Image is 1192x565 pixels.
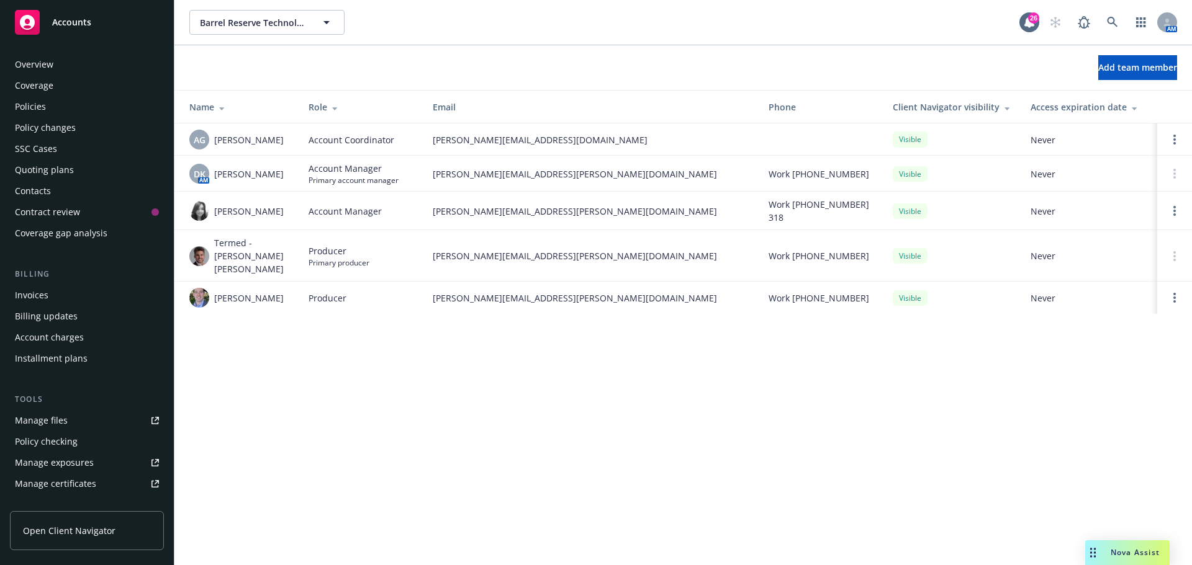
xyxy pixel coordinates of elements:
[15,306,78,326] div: Billing updates
[15,76,53,96] div: Coverage
[15,453,94,473] div: Manage exposures
[10,495,164,515] a: Manage claims
[214,205,284,218] span: [PERSON_NAME]
[1031,249,1147,262] span: Never
[309,291,346,305] span: Producer
[1167,132,1182,147] a: Open options
[15,97,46,117] div: Policies
[15,139,57,159] div: SSC Cases
[15,160,74,180] div: Quoting plans
[1098,55,1177,80] button: Add team member
[309,257,369,268] span: Primary producer
[10,453,164,473] a: Manage exposures
[1028,12,1039,24] div: 26
[433,133,749,146] span: [PERSON_NAME][EMAIL_ADDRESS][DOMAIN_NAME]
[1031,133,1147,146] span: Never
[10,411,164,430] a: Manage files
[15,55,53,74] div: Overview
[893,100,1011,113] div: Client Navigator visibility
[1031,100,1147,113] div: Access expiration date
[15,202,80,222] div: Contract review
[1043,10,1068,35] a: Start snowing
[15,474,96,494] div: Manage certificates
[194,133,205,146] span: AG
[10,285,164,305] a: Invoices
[1098,61,1177,73] span: Add team member
[200,16,307,29] span: Barrel Reserve Technologies Inc.
[309,205,382,218] span: Account Manager
[10,160,164,180] a: Quoting plans
[893,131,928,147] div: Visible
[10,432,164,452] a: Policy checking
[10,118,164,138] a: Policy changes
[15,432,78,452] div: Policy checking
[309,244,369,257] span: Producer
[10,97,164,117] a: Policies
[189,100,289,113] div: Name
[23,524,115,537] span: Open Client Navigator
[15,349,88,368] div: Installment plans
[15,285,48,305] div: Invoices
[893,166,928,182] div: Visible
[15,223,107,243] div: Coverage gap analysis
[10,139,164,159] a: SSC Cases
[10,268,164,280] div: Billing
[214,133,284,146] span: [PERSON_NAME]
[433,205,749,218] span: [PERSON_NAME][EMAIL_ADDRESS][PERSON_NAME][DOMAIN_NAME]
[10,393,164,406] div: Tools
[15,327,84,347] div: Account charges
[769,100,873,113] div: Phone
[433,249,749,262] span: [PERSON_NAME][EMAIL_ADDRESS][PERSON_NAME][DOMAIN_NAME]
[10,306,164,326] a: Billing updates
[769,198,873,224] span: Work [PHONE_NUMBER] 318
[10,327,164,347] a: Account charges
[1129,10,1154,35] a: Switch app
[1031,205,1147,218] span: Never
[214,236,289,275] span: Termed - [PERSON_NAME] [PERSON_NAME]
[1085,540,1170,565] button: Nova Assist
[189,201,209,221] img: photo
[214,167,284,180] span: [PERSON_NAME]
[1031,291,1147,305] span: Never
[1072,10,1096,35] a: Report a Bug
[1167,290,1182,305] a: Open options
[10,474,164,494] a: Manage certificates
[15,411,68,430] div: Manage files
[433,100,749,113] div: Email
[15,495,78,515] div: Manage claims
[52,17,91,27] span: Accounts
[309,175,399,185] span: Primary account manager
[1111,547,1160,558] span: Nova Assist
[10,202,164,222] a: Contract review
[189,10,345,35] button: Barrel Reserve Technologies Inc.
[1100,10,1125,35] a: Search
[769,291,869,305] span: Work [PHONE_NUMBER]
[10,349,164,368] a: Installment plans
[1167,203,1182,218] a: Open options
[15,181,51,201] div: Contacts
[769,167,869,180] span: Work [PHONE_NUMBER]
[433,291,749,305] span: [PERSON_NAME][EMAIL_ADDRESS][PERSON_NAME][DOMAIN_NAME]
[309,162,399,175] span: Account Manager
[309,100,413,113] div: Role
[10,5,164,40] a: Accounts
[893,290,928,306] div: Visible
[194,167,205,180] span: DK
[10,223,164,243] a: Coverage gap analysis
[15,118,76,138] div: Policy changes
[893,203,928,219] div: Visible
[10,181,164,201] a: Contacts
[1031,167,1147,180] span: Never
[189,288,209,308] img: photo
[433,167,749,180] span: [PERSON_NAME][EMAIL_ADDRESS][PERSON_NAME][DOMAIN_NAME]
[214,291,284,305] span: [PERSON_NAME]
[309,133,394,146] span: Account Coordinator
[189,246,209,266] img: photo
[1085,540,1101,565] div: Drag to move
[10,55,164,74] a: Overview
[769,249,869,262] span: Work [PHONE_NUMBER]
[893,248,928,264] div: Visible
[10,76,164,96] a: Coverage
